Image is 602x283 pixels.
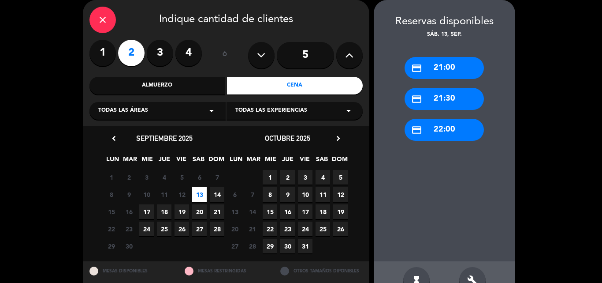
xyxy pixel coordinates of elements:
span: 12 [333,187,348,202]
span: 4 [157,170,171,185]
span: 22 [263,222,277,236]
div: MESAS RESTRINGIDAS [178,261,274,280]
span: 31 [298,239,312,253]
span: 30 [280,239,295,253]
span: LUN [229,154,243,169]
div: Almuerzo [89,77,225,94]
span: 4 [316,170,330,185]
span: 9 [280,187,295,202]
span: DOM [208,154,223,169]
span: 20 [227,222,242,236]
i: arrow_drop_down [343,106,354,116]
span: 17 [298,204,312,219]
span: 6 [192,170,207,185]
span: 24 [298,222,312,236]
div: sáb. 13, sep. [374,30,515,39]
span: 23 [122,222,136,236]
span: 1 [104,170,119,185]
div: OTROS TAMAÑOS DIPONIBLES [274,261,369,280]
span: 7 [245,187,260,202]
span: 28 [245,239,260,253]
span: DOM [332,154,346,169]
span: 23 [280,222,295,236]
i: arrow_drop_down [206,106,217,116]
span: SAB [315,154,329,169]
span: 8 [104,187,119,202]
span: 11 [157,187,171,202]
span: VIE [297,154,312,169]
span: 5 [175,170,189,185]
span: 27 [192,222,207,236]
span: MIE [263,154,278,169]
span: 17 [139,204,154,219]
span: 26 [175,222,189,236]
span: JUE [157,154,171,169]
span: 10 [139,187,154,202]
div: 21:30 [405,88,484,110]
div: 22:00 [405,119,484,141]
span: 14 [210,187,224,202]
label: 4 [175,40,202,66]
span: 21 [245,222,260,236]
span: 6 [227,187,242,202]
label: 2 [118,40,145,66]
span: 21 [210,204,224,219]
span: 12 [175,187,189,202]
div: 21:00 [405,57,484,79]
span: 15 [263,204,277,219]
span: Todas las áreas [98,106,148,115]
span: octubre 2025 [265,134,310,143]
span: 19 [175,204,189,219]
span: 25 [316,222,330,236]
span: Todas las experiencias [235,106,307,115]
span: 8 [263,187,277,202]
span: MAR [123,154,137,169]
span: JUE [280,154,295,169]
span: 2 [280,170,295,185]
label: 3 [147,40,173,66]
span: 3 [139,170,154,185]
span: 29 [104,239,119,253]
span: septiembre 2025 [136,134,193,143]
span: 16 [280,204,295,219]
i: chevron_left [109,134,119,143]
div: Reservas disponibles [374,13,515,30]
span: 7 [210,170,224,185]
span: SAB [191,154,206,169]
span: 19 [333,204,348,219]
span: 11 [316,187,330,202]
span: 10 [298,187,312,202]
span: LUN [105,154,120,169]
span: 25 [157,222,171,236]
span: 28 [210,222,224,236]
span: VIE [174,154,189,169]
span: 3 [298,170,312,185]
div: Indique cantidad de clientes [89,7,363,33]
span: 27 [227,239,242,253]
span: 18 [316,204,330,219]
span: 13 [192,187,207,202]
i: credit_card [411,125,422,136]
i: chevron_right [334,134,343,143]
label: 1 [89,40,116,66]
div: ó [211,40,239,71]
span: MAR [246,154,260,169]
span: MIE [140,154,154,169]
span: 2 [122,170,136,185]
span: 20 [192,204,207,219]
span: 24 [139,222,154,236]
div: MESAS DISPONIBLES [83,261,178,280]
span: 15 [104,204,119,219]
span: 1 [263,170,277,185]
span: 14 [245,204,260,219]
span: 26 [333,222,348,236]
span: 29 [263,239,277,253]
span: 16 [122,204,136,219]
span: 30 [122,239,136,253]
span: 13 [227,204,242,219]
span: 9 [122,187,136,202]
div: Cena [227,77,363,94]
span: 18 [157,204,171,219]
i: credit_card [411,63,422,74]
span: 5 [333,170,348,185]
